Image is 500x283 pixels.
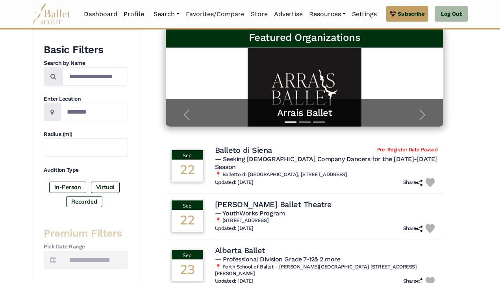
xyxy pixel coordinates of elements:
div: Sep [172,200,203,210]
h6: 📍 [STREET_ADDRESS] [215,217,438,224]
a: Advertise [271,6,306,22]
h3: Featured Organizations [172,31,437,44]
div: Sep [172,150,203,160]
a: Store [248,6,271,22]
h6: Updated: [DATE] [215,179,254,186]
label: Recorded [66,196,102,207]
a: & 2 more [314,255,340,263]
a: Settings [349,6,380,22]
div: 22 [172,160,203,182]
button: Slide 1 [285,118,296,127]
a: Favorites/Compare [183,6,248,22]
a: Subscribe [386,6,428,22]
input: Location [60,103,128,121]
span: — Professional Division Grade 7-12 [215,255,341,263]
input: Search by names... [63,67,128,86]
a: Dashboard [81,6,120,22]
button: Slide 2 [299,118,311,127]
a: Log Out [435,6,468,22]
div: 22 [172,210,203,232]
h3: Basic Filters [44,43,128,57]
h4: Audition Type [44,166,128,174]
a: Arrais Ballet [174,107,436,119]
label: In-Person [49,182,86,193]
h4: Search by Name [44,59,128,67]
h6: Share [403,225,423,232]
img: gem.svg [390,9,396,18]
button: Slide 3 [313,118,325,127]
h4: Enter Location [44,95,128,103]
span: — Seeking [DEMOGRAPHIC_DATA] Company Dancers for the [DATE]-[DATE] Season [215,155,437,171]
h3: Premium Filters [44,227,128,240]
span: Pre-Register Date Passed [377,147,437,153]
h4: Pick Date Range [44,243,128,251]
h6: Share [403,179,423,186]
span: — YouthWorks Program [215,209,285,217]
h4: Alberta Ballet [215,245,265,255]
h6: Updated: [DATE] [215,225,254,232]
a: Resources [306,6,349,22]
h6: 📍 Perth School of Ballet - [PERSON_NAME][GEOGRAPHIC_DATA] [STREET_ADDRESS][PERSON_NAME] [215,264,438,277]
a: Profile [120,6,147,22]
div: 23 [172,259,203,281]
h4: Radius (mi) [44,130,128,138]
div: Sep [172,250,203,259]
h6: 📍 Balletto di [GEOGRAPHIC_DATA], [STREET_ADDRESS] [215,171,438,178]
label: Virtual [91,182,120,193]
span: Subscribe [398,9,425,18]
a: Search [150,6,183,22]
h4: Balleto di Siena [215,145,272,155]
h4: [PERSON_NAME] Ballet Theatre [215,199,332,209]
